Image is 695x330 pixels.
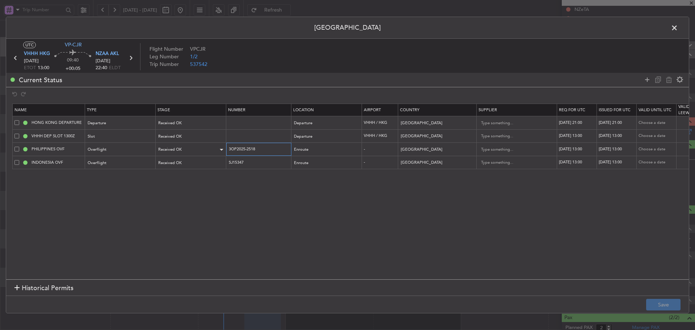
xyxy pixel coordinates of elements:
div: [DATE] 13:00 [559,146,597,153]
div: Choose a date [639,133,676,139]
div: [DATE] 13:00 [599,133,636,139]
span: Issued For Utc [599,107,631,113]
div: Choose a date [639,159,676,166]
header: [GEOGRAPHIC_DATA] [6,17,689,39]
div: [DATE] 13:00 [559,133,597,139]
div: Choose a date [639,146,676,153]
div: [DATE] 13:00 [599,159,636,166]
div: [DATE] 13:00 [559,159,597,166]
div: [DATE] 21:00 [559,120,597,126]
div: Choose a date [639,120,676,126]
span: Req For Utc [559,107,585,113]
span: Valid Until Utc [639,107,671,113]
div: [DATE] 13:00 [599,146,636,153]
div: [DATE] 21:00 [599,120,636,126]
